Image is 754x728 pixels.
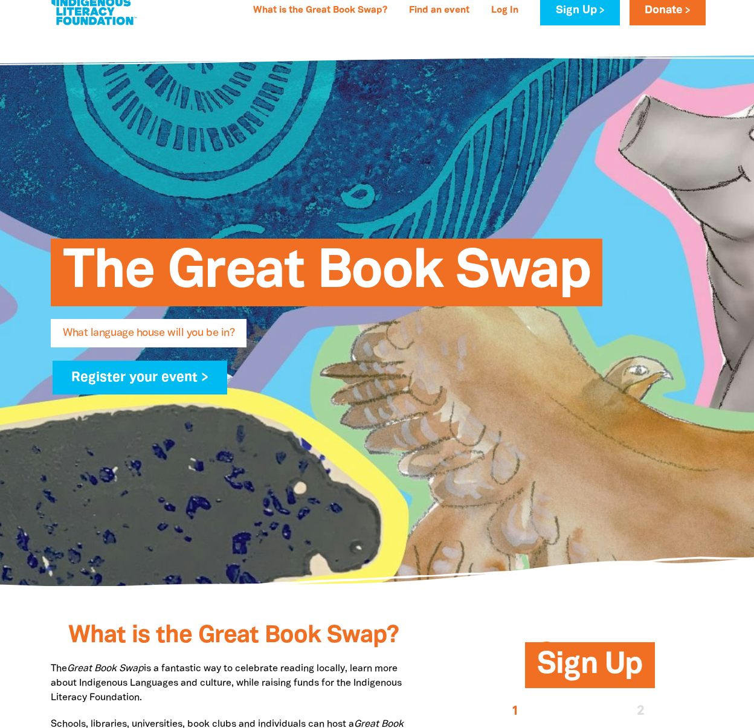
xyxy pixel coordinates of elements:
span: What language house will you be in? [63,328,234,347]
span: Sign Up [537,651,642,688]
a: What is the Great Book Swap? [246,1,395,21]
em: Great Book Swap [67,665,144,673]
p: The is a fantastic way to celebrate reading locally, learn more about Indigenous Languages and cu... [51,662,416,705]
a: Log In [484,1,526,21]
a: Find an event [402,1,477,21]
span: What is the Great Book Swap? [68,625,399,647]
a: Register your event > [53,361,227,395]
span: The Great Book Swap [63,248,590,306]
